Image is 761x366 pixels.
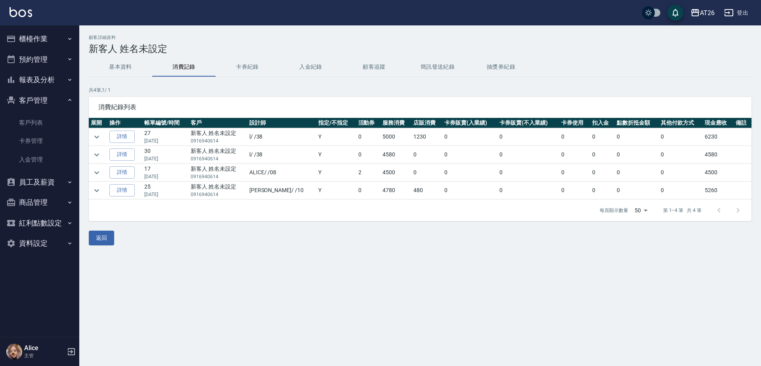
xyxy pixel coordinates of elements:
[380,164,411,181] td: 4500
[191,155,245,162] p: 0916940614
[91,149,103,161] button: expand row
[216,58,279,77] button: 卡券紀錄
[142,146,189,164] td: 30
[497,146,559,164] td: 0
[659,146,703,164] td: 0
[703,118,734,128] th: 現金應收
[316,128,356,146] td: Y
[3,192,76,213] button: 商品管理
[24,344,65,352] h5: Alice
[411,182,442,199] td: 480
[442,182,497,199] td: 0
[469,58,533,77] button: 抽獎券紀錄
[91,131,103,143] button: expand row
[3,90,76,111] button: 客戶管理
[144,173,187,180] p: [DATE]
[659,128,703,146] td: 0
[189,118,247,128] th: 客戶
[559,164,590,181] td: 0
[590,118,614,128] th: 扣入金
[590,128,614,146] td: 0
[615,128,659,146] td: 0
[411,128,442,146] td: 1230
[356,146,380,164] td: 0
[442,146,497,164] td: 0
[356,128,380,146] td: 0
[411,146,442,164] td: 0
[247,146,316,164] td: l / /38
[615,146,659,164] td: 0
[109,166,135,179] a: 詳情
[109,184,135,196] a: 詳情
[380,118,411,128] th: 服務消費
[406,58,469,77] button: 簡訊發送紀錄
[442,128,497,146] td: 0
[189,182,247,199] td: 新客人 姓名未設定
[356,118,380,128] th: 活動券
[247,182,316,199] td: [PERSON_NAME] / /10
[734,118,751,128] th: 備註
[559,128,590,146] td: 0
[615,182,659,199] td: 0
[152,58,216,77] button: 消費記錄
[703,146,734,164] td: 4580
[615,118,659,128] th: 點數折抵金額
[659,118,703,128] th: 其他付款方式
[191,137,245,144] p: 0916940614
[3,29,76,49] button: 櫃檯作業
[89,35,751,40] h2: 顧客詳細資料
[380,182,411,199] td: 4780
[667,5,683,21] button: save
[3,49,76,70] button: 預約管理
[411,118,442,128] th: 店販消費
[703,164,734,181] td: 4500
[24,352,65,359] p: 主管
[703,128,734,146] td: 6230
[247,128,316,146] td: l / /38
[142,164,189,181] td: 17
[189,164,247,181] td: 新客人 姓名未設定
[316,146,356,164] td: Y
[6,344,22,360] img: Person
[559,118,590,128] th: 卡券使用
[600,207,628,214] p: 每頁顯示數量
[497,128,559,146] td: 0
[663,207,702,214] p: 第 1–4 筆 共 4 筆
[107,118,142,128] th: 操作
[109,148,135,161] a: 詳情
[89,43,751,54] h3: 新客人 姓名未設定
[687,5,718,21] button: AT26
[411,164,442,181] td: 0
[10,7,32,17] img: Logo
[142,118,189,128] th: 帳單編號/時間
[356,182,380,199] td: 0
[721,6,751,20] button: 登出
[497,164,559,181] td: 0
[247,164,316,181] td: ALICE / /08
[98,103,742,111] span: 消費紀錄列表
[91,167,103,179] button: expand row
[191,173,245,180] p: 0916940614
[442,164,497,181] td: 0
[316,118,356,128] th: 指定/不指定
[497,118,559,128] th: 卡券販賣(不入業績)
[3,114,76,132] a: 客戶列表
[142,182,189,199] td: 25
[142,128,189,146] td: 27
[316,182,356,199] td: Y
[247,118,316,128] th: 設計師
[559,182,590,199] td: 0
[3,69,76,90] button: 報表及分析
[590,182,614,199] td: 0
[109,131,135,143] a: 詳情
[191,191,245,198] p: 0916940614
[559,146,590,164] td: 0
[144,155,187,162] p: [DATE]
[3,213,76,233] button: 紅利點數設定
[442,118,497,128] th: 卡券販賣(入業績)
[3,150,76,169] a: 入金管理
[89,58,152,77] button: 基本資料
[342,58,406,77] button: 顧客追蹤
[89,118,107,128] th: 展開
[144,191,187,198] p: [DATE]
